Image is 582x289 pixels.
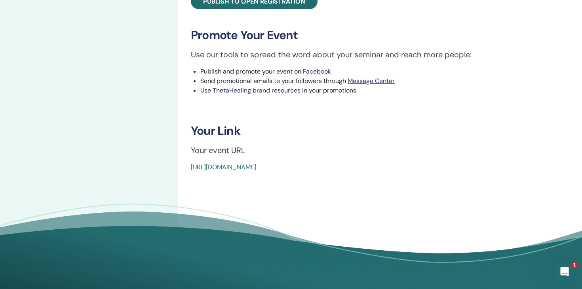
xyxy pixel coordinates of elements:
[200,67,553,76] li: Publish and promote your event on
[191,49,553,60] p: Use our tools to spread the word about your seminar and reach more people:
[200,86,553,95] li: Use in your promotions
[191,124,553,138] h3: Your Link
[303,67,331,76] a: Facebook
[348,77,395,85] a: Message Center
[200,76,553,86] li: Send promotional emails to your followers through
[555,262,574,281] iframe: Intercom live chat
[191,144,553,156] p: Your event URL
[191,28,553,42] h3: Promote Your Event
[571,262,578,268] span: 1
[213,86,301,94] a: ThetaHealing brand resources
[191,163,256,171] a: [URL][DOMAIN_NAME]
